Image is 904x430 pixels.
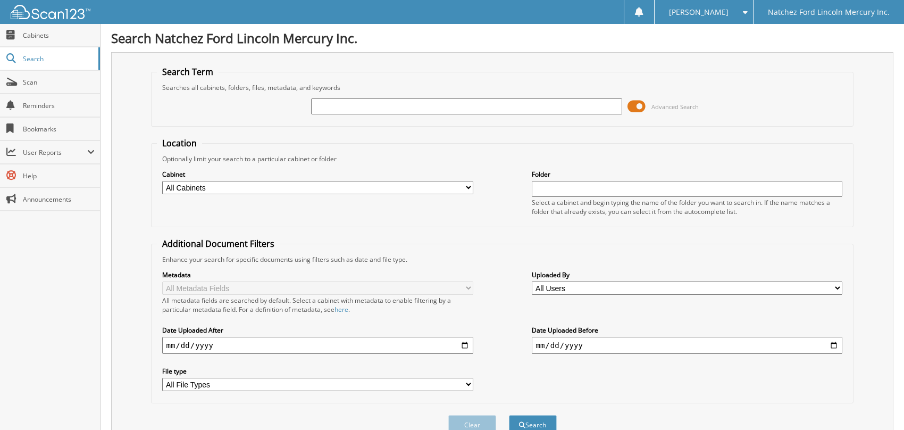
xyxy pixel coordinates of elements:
span: Announcements [23,195,95,204]
input: start [162,337,473,354]
label: Date Uploaded Before [532,326,843,335]
label: Metadata [162,270,473,279]
div: Optionally limit your search to a particular cabinet or folder [157,154,848,163]
div: Searches all cabinets, folders, files, metadata, and keywords [157,83,848,92]
span: [PERSON_NAME] [669,9,729,15]
div: Select a cabinet and begin typing the name of the folder you want to search in. If the name match... [532,198,843,216]
label: Date Uploaded After [162,326,473,335]
legend: Search Term [157,66,219,78]
legend: Additional Document Filters [157,238,280,250]
div: Enhance your search for specific documents using filters such as date and file type. [157,255,848,264]
div: All metadata fields are searched by default. Select a cabinet with metadata to enable filtering b... [162,296,473,314]
a: here [334,305,348,314]
label: Cabinet [162,170,473,179]
label: Folder [532,170,843,179]
input: end [532,337,843,354]
span: Advanced Search [651,103,699,111]
h1: Search Natchez Ford Lincoln Mercury Inc. [111,29,893,47]
img: scan123-logo-white.svg [11,5,90,19]
span: Scan [23,78,95,87]
span: Help [23,171,95,180]
span: User Reports [23,148,87,157]
label: Uploaded By [532,270,843,279]
legend: Location [157,137,202,149]
span: Reminders [23,101,95,110]
span: Natchez Ford Lincoln Mercury Inc. [768,9,890,15]
span: Cabinets [23,31,95,40]
label: File type [162,367,473,376]
span: Search [23,54,93,63]
span: Bookmarks [23,125,95,134]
